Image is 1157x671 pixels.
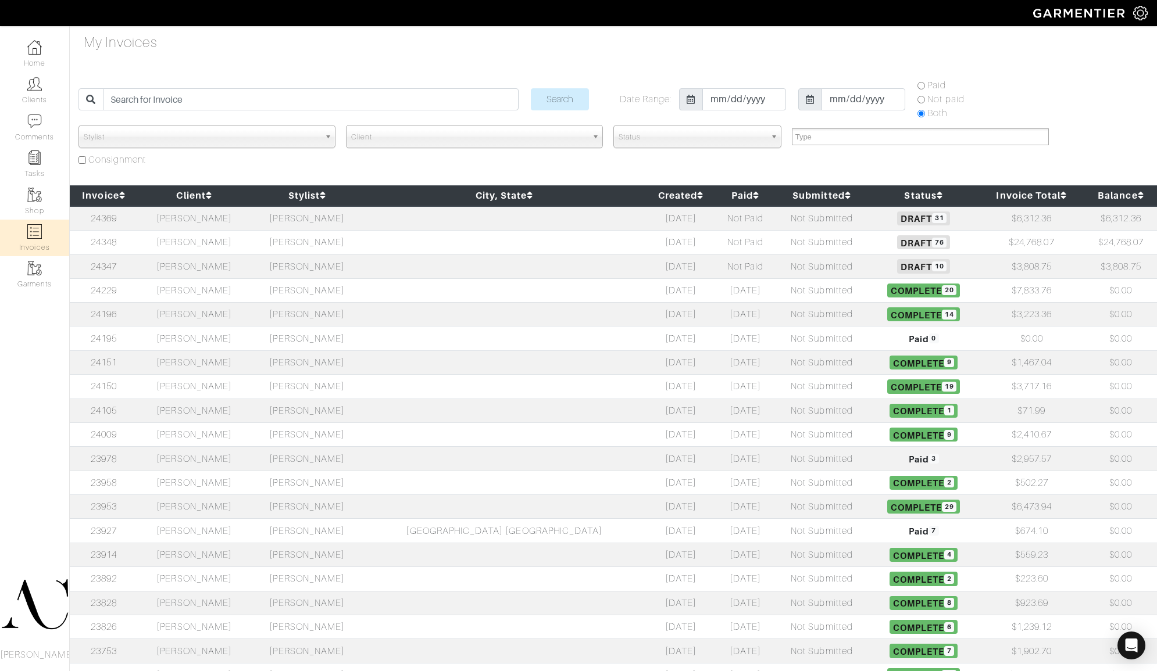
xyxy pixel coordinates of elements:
[944,430,954,440] span: 9
[979,615,1085,638] td: $1,239.12
[645,230,716,254] td: [DATE]
[774,303,869,326] td: Not Submitted
[251,519,363,543] td: [PERSON_NAME]
[979,567,1085,591] td: $223.60
[645,471,716,494] td: [DATE]
[716,375,774,399] td: [DATE]
[27,77,42,91] img: clients-icon-6bae9207a08558b7cb47a8932f037763ab4055f8c8b6bfacd5dc20c3e0201464.png
[716,206,774,231] td: Not Paid
[890,644,958,658] span: Complete
[91,598,117,608] a: 23828
[645,422,716,446] td: [DATE]
[942,502,956,512] span: 29
[1085,591,1157,615] td: $0.00
[138,639,251,663] td: [PERSON_NAME]
[979,254,1085,278] td: $3,808.75
[1098,190,1144,201] a: Balance
[645,350,716,374] td: [DATE]
[363,519,645,543] td: [GEOGRAPHIC_DATA] [GEOGRAPHIC_DATA]
[91,381,117,392] a: 24150
[944,550,954,560] span: 4
[91,213,117,224] a: 24369
[1085,303,1157,326] td: $0.00
[251,567,363,591] td: [PERSON_NAME]
[716,326,774,350] td: [DATE]
[716,230,774,254] td: Not Paid
[91,646,117,656] a: 23753
[774,591,869,615] td: Not Submitted
[979,399,1085,422] td: $71.99
[904,190,942,201] a: Status
[91,526,117,536] a: 23927
[944,622,954,632] span: 6
[774,326,869,350] td: Not Submitted
[897,235,950,249] span: Draft
[27,114,42,128] img: comment-icon-a0a6a9ef722e966f86d9cbdc48e553b5cf19dbc54f86b18d962a5391bc8f6eb6.png
[251,447,363,471] td: [PERSON_NAME]
[979,495,1085,519] td: $6,473.94
[927,106,947,120] label: Both
[91,406,117,416] a: 24105
[251,350,363,374] td: [PERSON_NAME]
[905,451,942,465] span: Paid
[1085,254,1157,278] td: $3,808.75
[251,591,363,615] td: [PERSON_NAME]
[645,567,716,591] td: [DATE]
[91,573,117,584] a: 23892
[1085,543,1157,566] td: $0.00
[716,639,774,663] td: [DATE]
[774,639,869,663] td: Not Submitted
[27,224,42,239] img: orders-icon-0abe47150d42831381b5fb84f609e132dff9fe21cb692f30cb5eec754e2cba89.png
[251,303,363,326] td: [PERSON_NAME]
[138,230,251,254] td: [PERSON_NAME]
[944,406,954,415] span: 1
[645,543,716,566] td: [DATE]
[716,422,774,446] td: [DATE]
[942,310,956,320] span: 14
[251,375,363,399] td: [PERSON_NAME]
[251,543,363,566] td: [PERSON_NAME]
[1085,447,1157,471] td: $0.00
[91,237,117,247] a: 24348
[890,476,958,490] span: Complete
[716,254,774,278] td: Not Paid
[890,428,958,442] span: Complete
[251,206,363,231] td: [PERSON_NAME]
[138,495,251,519] td: [PERSON_NAME]
[1085,615,1157,638] td: $0.00
[979,447,1085,471] td: $2,957.57
[138,375,251,399] td: [PERSON_NAME]
[942,382,956,392] span: 19
[716,350,774,374] td: [DATE]
[716,303,774,326] td: [DATE]
[887,307,960,321] span: Complete
[979,206,1085,231] td: $6,312.36
[890,596,958,610] span: Complete
[251,399,363,422] td: [PERSON_NAME]
[716,447,774,471] td: [DATE]
[138,303,251,326] td: [PERSON_NAME]
[138,591,251,615] td: [PERSON_NAME]
[645,495,716,519] td: [DATE]
[929,333,939,343] span: 0
[251,278,363,302] td: [PERSON_NAME]
[1133,6,1148,20] img: gear-icon-white-bd11855cb880d31180b6d7d6211b90ccbf57a29d726f0c71d8c61bd08dd39cc2.png
[251,471,363,494] td: [PERSON_NAME]
[716,543,774,566] td: [DATE]
[138,567,251,591] td: [PERSON_NAME]
[979,326,1085,350] td: $0.00
[905,523,942,537] span: Paid
[1085,230,1157,254] td: $24,768.07
[91,285,117,296] a: 24229
[944,646,954,656] span: 7
[1085,278,1157,302] td: $0.00
[774,350,869,374] td: Not Submitted
[774,278,869,302] td: Not Submitted
[774,422,869,446] td: Not Submitted
[979,303,1085,326] td: $3,223.36
[890,548,958,562] span: Complete
[1085,495,1157,519] td: $0.00
[905,331,942,345] span: Paid
[84,125,320,149] span: Stylist
[1085,350,1157,374] td: $0.00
